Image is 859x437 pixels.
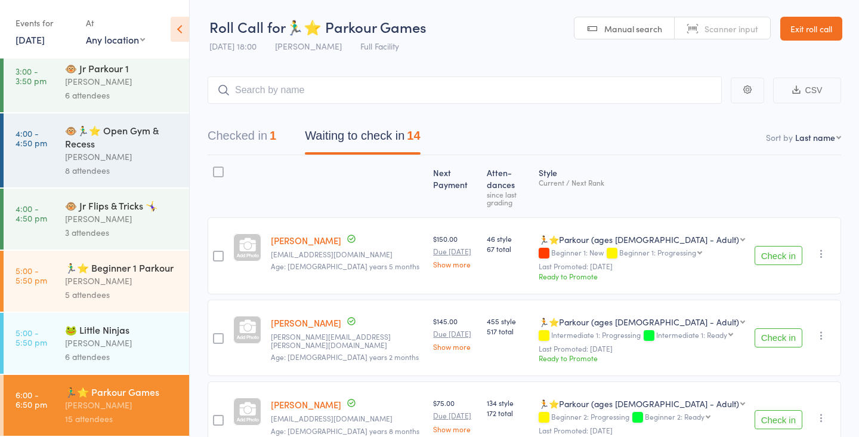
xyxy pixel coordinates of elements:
div: 🏃⭐Parkour (ages [DEMOGRAPHIC_DATA] - Adult) [539,233,739,245]
span: 🏃‍♂️⭐ Parkour Games [286,17,427,36]
span: 46 style [487,233,529,244]
span: 517 total [487,326,529,336]
div: Ready to Promote [539,353,745,363]
div: Beginner 2: Progressing [539,413,745,423]
div: 1 [270,129,276,142]
div: Intermediate 1: Progressing [539,331,745,341]
div: 🏃‍♂️⭐ Beginner 1 Parkour [65,261,179,274]
small: melreid1110@gmail.com [271,414,424,423]
button: Checked in1 [208,123,276,155]
button: CSV [773,78,841,103]
small: kris2yma@gmail.com [271,250,424,258]
a: 6:00 -6:50 pm🏃‍♂️⭐ Parkour Games[PERSON_NAME]15 attendees [4,375,189,436]
div: $75.00 [433,398,477,432]
div: Beginner 1: Progressing [619,248,696,256]
div: [PERSON_NAME] [65,398,179,412]
div: Beginner 2: Ready [645,413,704,420]
span: Scanner input [704,23,758,35]
span: Roll Call for [209,17,286,36]
small: Last Promoted: [DATE] [539,262,745,270]
div: 15 attendees [65,412,179,426]
button: Waiting to check in14 [305,123,420,155]
div: Style [534,161,750,212]
button: Check in [755,328,802,347]
time: 4:00 - 4:50 pm [16,128,47,147]
a: 5:00 -5:50 pm🏃‍♂️⭐ Beginner 1 Parkour[PERSON_NAME]5 attendees [4,251,189,312]
div: 🐸 Little Ninjas [65,323,179,336]
small: Due [DATE] [433,247,477,256]
input: Search by name [208,76,722,104]
div: 14 [407,129,420,142]
label: Sort by [766,131,793,143]
div: Current / Next Rank [539,179,745,186]
span: 134 style [487,398,529,408]
div: Intermediate 1: Ready [656,331,727,338]
div: 8 attendees [65,164,179,177]
time: 5:00 - 5:50 pm [16,328,47,347]
div: 5 attendees [65,288,179,301]
div: 6 attendees [65,350,179,364]
time: 5:00 - 5:50 pm [16,266,47,285]
div: 🐵 Jr Parkour 1 [65,61,179,75]
div: 3 attendees [65,226,179,239]
time: 3:00 - 3:50 pm [16,66,47,85]
a: [PERSON_NAME] [271,398,341,411]
div: [PERSON_NAME] [65,75,179,88]
button: Check in [755,246,802,265]
small: Last Promoted: [DATE] [539,426,745,435]
div: 🐵 Jr Flips & Tricks 🤸‍♀️ [65,199,179,212]
a: 5:00 -5:50 pm🐸 Little Ninjas[PERSON_NAME]6 attendees [4,313,189,374]
span: 172 total [487,408,529,418]
a: 3:00 -3:50 pm🐵 Jr Parkour 1[PERSON_NAME]6 attendees [4,51,189,112]
span: 67 total [487,244,529,254]
div: 🏃‍♂️⭐ Parkour Games [65,385,179,398]
div: 🐵🏃‍♂️⭐ Open Gym & Recess [65,124,179,150]
div: $145.00 [433,316,477,350]
small: Due [DATE] [433,411,477,420]
div: Atten­dances [482,161,534,212]
div: [PERSON_NAME] [65,150,179,164]
span: Age: [DEMOGRAPHIC_DATA] years 8 months [271,426,419,436]
div: Next Payment [428,161,481,212]
time: 4:00 - 4:50 pm [16,204,47,223]
div: 6 attendees [65,88,179,102]
a: 4:00 -4:50 pm🐵 Jr Flips & Tricks 🤸‍♀️[PERSON_NAME]3 attendees [4,189,189,250]
small: Due [DATE] [433,330,477,338]
span: Manual search [604,23,662,35]
div: since last grading [487,190,529,206]
div: Ready to Promote [539,271,745,281]
span: [PERSON_NAME] [275,40,342,52]
time: 6:00 - 6:50 pm [16,390,47,409]
div: 🏃⭐Parkour (ages [DEMOGRAPHIC_DATA] - Adult) [539,316,739,328]
button: Check in [755,410,802,429]
div: [PERSON_NAME] [65,336,179,350]
div: Last name [795,131,835,143]
div: Events for [16,13,74,33]
div: $150.00 [433,233,477,268]
div: At [86,13,145,33]
span: [DATE] 18:00 [209,40,257,52]
a: Show more [433,425,477,433]
div: [PERSON_NAME] [65,212,179,226]
span: Age: [DEMOGRAPHIC_DATA] years 5 months [271,261,419,271]
a: [PERSON_NAME] [271,234,341,247]
small: barker.robin@gmail.com [271,333,424,350]
a: Show more [433,260,477,268]
div: Any location [86,33,145,46]
span: Age: [DEMOGRAPHIC_DATA] years 2 months [271,352,419,362]
span: 455 style [487,316,529,326]
div: [PERSON_NAME] [65,274,179,288]
small: Last Promoted: [DATE] [539,344,745,353]
div: Beginner 1: New [539,248,745,258]
a: [PERSON_NAME] [271,316,341,329]
div: 🏃⭐Parkour (ages [DEMOGRAPHIC_DATA] - Adult) [539,398,739,410]
a: [DATE] [16,33,45,46]
a: 4:00 -4:50 pm🐵🏃‍♂️⭐ Open Gym & Recess[PERSON_NAME]8 attendees [4,113,189,187]
a: Exit roll call [780,17,842,41]
span: Full Facility [360,40,399,52]
a: Show more [433,343,477,350]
